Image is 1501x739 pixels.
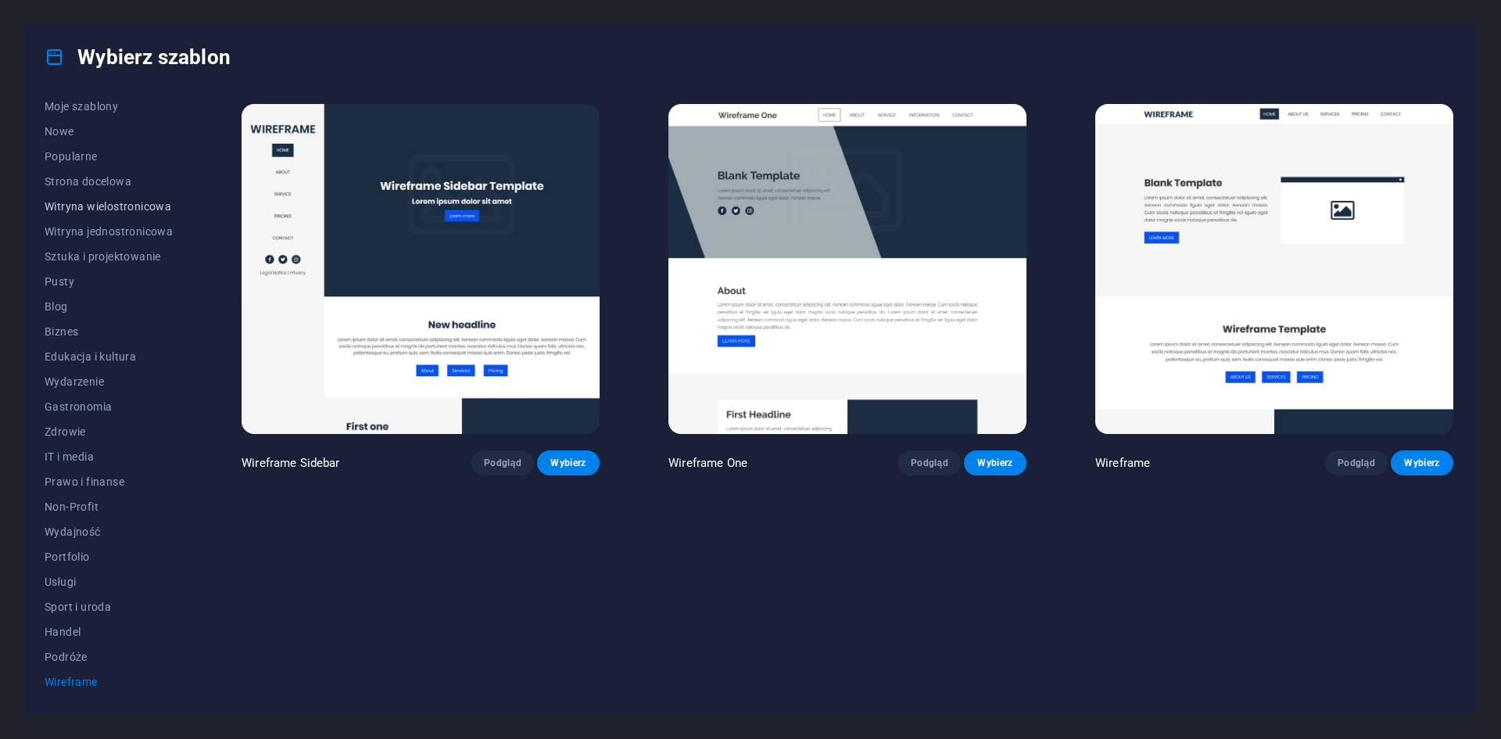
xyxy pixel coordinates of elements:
[45,119,173,144] button: Nowe
[45,626,173,638] span: Handel
[45,644,173,669] button: Podróże
[45,294,173,319] button: Blog
[45,469,173,494] button: Prawo i finanse
[242,455,339,471] p: Wireframe Sidebar
[1403,457,1441,469] span: Wybierz
[45,350,173,363] span: Edukacja i kultura
[45,325,173,338] span: Biznes
[45,300,173,313] span: Blog
[668,104,1026,434] img: Wireframe One
[45,425,173,438] span: Zdrowie
[1095,104,1453,434] img: Wireframe
[45,225,173,238] span: Witryna jednostronicowa
[45,369,173,394] button: Wydarzenie
[45,100,173,113] span: Moje szablony
[45,500,173,513] span: Non-Profit
[45,219,173,244] button: Witryna jednostronicowa
[45,551,173,563] span: Portfolio
[45,619,173,644] button: Handel
[45,250,173,263] span: Sztuka i projektowanie
[45,94,173,119] button: Moje szablony
[45,275,173,288] span: Pusty
[242,104,600,434] img: Wireframe Sidebar
[898,450,961,475] button: Podgląd
[45,175,173,188] span: Strona docelowa
[911,457,948,469] span: Podgląd
[668,455,747,471] p: Wireframe One
[45,494,173,519] button: Non-Profit
[45,394,173,419] button: Gastronomia
[45,125,173,138] span: Nowe
[45,651,173,663] span: Podróże
[537,450,600,475] button: Wybierz
[45,244,173,269] button: Sztuka i projektowanie
[45,519,173,544] button: Wydajność
[964,450,1026,475] button: Wybierz
[45,569,173,594] button: Usługi
[45,375,173,388] span: Wydarzenie
[1325,450,1388,475] button: Podgląd
[45,319,173,344] button: Biznes
[45,344,173,369] button: Edukacja i kultura
[550,457,587,469] span: Wybierz
[45,194,173,219] button: Witryna wielostronicowa
[45,594,173,619] button: Sport i uroda
[45,526,173,538] span: Wydajność
[45,676,173,688] span: Wireframe
[471,450,534,475] button: Podgląd
[45,400,173,413] span: Gastronomia
[45,419,173,444] button: Zdrowie
[45,475,173,488] span: Prawo i finanse
[1095,455,1150,471] p: Wireframe
[45,169,173,194] button: Strona docelowa
[45,669,173,694] button: Wireframe
[45,544,173,569] button: Portfolio
[45,450,173,463] span: IT i media
[45,576,173,588] span: Usługi
[45,144,173,169] button: Popularne
[45,200,173,213] span: Witryna wielostronicowa
[45,269,173,294] button: Pusty
[45,601,173,613] span: Sport i uroda
[45,444,173,469] button: IT i media
[45,45,231,70] h4: Wybierz szablon
[484,457,521,469] span: Podgląd
[1391,450,1453,475] button: Wybierz
[45,150,173,163] span: Popularne
[1338,457,1375,469] span: Podgląd
[976,457,1014,469] span: Wybierz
